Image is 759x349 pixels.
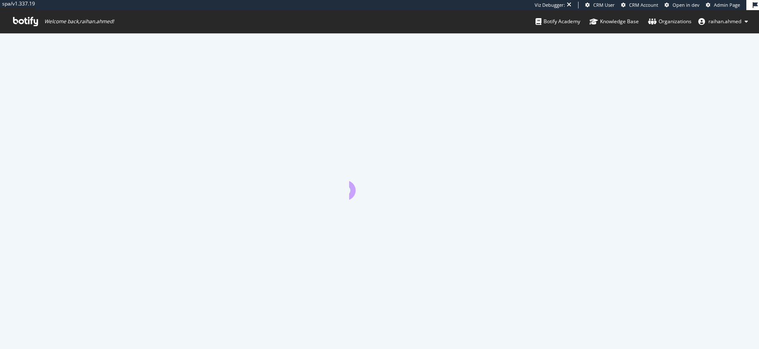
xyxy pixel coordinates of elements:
[44,18,114,25] span: Welcome back, raihan.ahmed !
[692,15,755,28] button: raihan.ahmed
[665,2,700,8] a: Open in dev
[673,2,700,8] span: Open in dev
[349,169,410,200] div: animation
[589,10,639,33] a: Knowledge Base
[585,2,615,8] a: CRM User
[535,2,565,8] div: Viz Debugger:
[648,10,692,33] a: Organizations
[536,10,580,33] a: Botify Academy
[629,2,658,8] span: CRM Account
[714,2,740,8] span: Admin Page
[593,2,615,8] span: CRM User
[648,17,692,26] div: Organizations
[708,18,741,25] span: raihan.ahmed
[589,17,639,26] div: Knowledge Base
[706,2,740,8] a: Admin Page
[621,2,658,8] a: CRM Account
[536,17,580,26] div: Botify Academy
